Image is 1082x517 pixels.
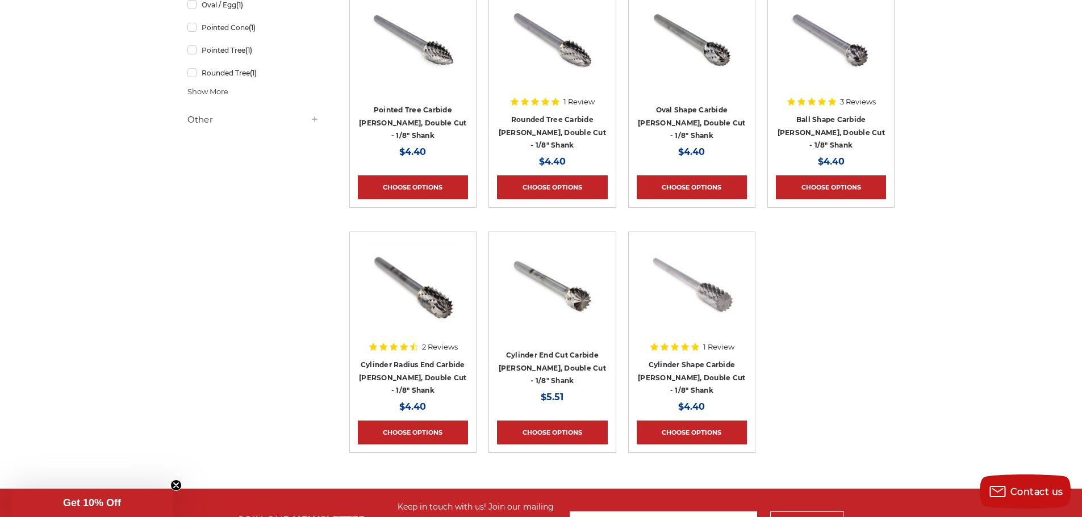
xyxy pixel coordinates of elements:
[63,497,121,508] span: Get 10% Off
[513,274,591,297] a: Quick view
[187,86,228,98] span: Show More
[539,156,566,167] span: $4.40
[359,360,466,394] a: Cylinder Radius End Carbide [PERSON_NAME], Double Cut - 1/8" Shank
[359,106,466,140] a: Pointed Tree Carbide [PERSON_NAME], Double Cut - 1/8" Shank
[778,115,885,149] a: Ball Shape Carbide [PERSON_NAME], Double Cut - 1/8" Shank
[638,106,745,140] a: Oval Shape Carbide [PERSON_NAME], Double Cut - 1/8" Shank
[245,46,252,54] span: (1)
[497,421,607,444] a: Choose Options
[187,40,319,60] a: Pointed Tree
[507,240,598,331] img: double cut 1/8 inch shank cylinder carbide burr
[1010,486,1063,497] span: Contact us
[11,489,173,517] div: Get 10% OffClose teaser
[792,29,870,52] a: Quick view
[358,421,468,444] a: Choose Options
[374,274,452,297] a: Quick view
[637,175,747,199] a: Choose Options
[399,146,426,157] span: $4.40
[637,240,747,350] a: CBSA-51D cylinder shape carbide burr 1/8" shank
[187,63,319,83] a: Rounded Tree
[497,240,607,350] a: double cut 1/8 inch shank cylinder carbide burr
[513,29,591,52] a: Quick view
[249,23,256,32] span: (1)
[236,1,243,9] span: (1)
[678,146,705,157] span: $4.40
[646,240,737,331] img: CBSA-51D cylinder shape carbide burr 1/8" shank
[840,98,876,106] span: 3 Reviews
[367,240,458,331] img: CBSC-51D cylinder radius end cut shape carbide burr 1/8" shank
[703,343,734,351] span: 1 Review
[638,360,745,394] a: Cylinder Shape Carbide [PERSON_NAME], Double Cut - 1/8" Shank
[980,474,1071,508] button: Contact us
[358,175,468,199] a: Choose Options
[170,480,182,491] button: Close teaser
[776,175,886,199] a: Choose Options
[499,351,606,385] a: Cylinder End Cut Carbide [PERSON_NAME], Double Cut - 1/8" Shank
[250,69,257,77] span: (1)
[499,115,606,149] a: Rounded Tree Carbide [PERSON_NAME], Double Cut - 1/8" Shank
[187,18,319,37] a: Pointed Cone
[678,401,705,412] span: $4.40
[497,175,607,199] a: Choose Options
[653,29,731,52] a: Quick view
[541,392,563,402] span: $5.51
[358,240,468,350] a: CBSC-51D cylinder radius end cut shape carbide burr 1/8" shank
[653,274,731,297] a: Quick view
[637,421,747,444] a: Choose Options
[422,343,458,351] span: 2 Reviews
[399,401,426,412] span: $4.40
[187,113,319,127] h5: Other
[563,98,595,106] span: 1 Review
[374,29,452,52] a: Quick view
[818,156,845,167] span: $4.40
